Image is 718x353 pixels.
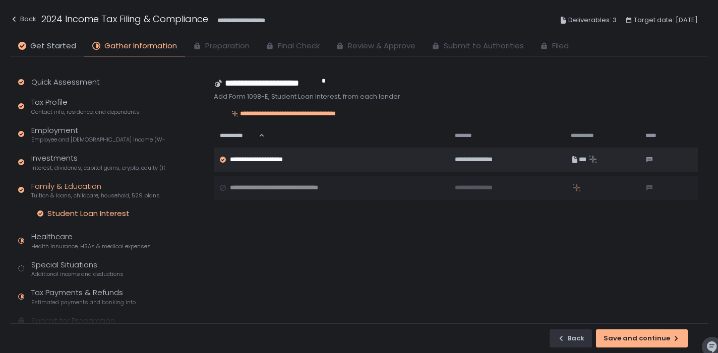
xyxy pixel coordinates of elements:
span: Contact info, residence, and dependents [31,108,140,116]
div: Investments [31,153,165,172]
div: Submit for Preparation [31,315,115,327]
button: Save and continue [596,329,688,347]
span: Deliverables: 3 [568,14,617,26]
div: Save and continue [604,334,680,343]
span: Get Started [30,40,76,52]
div: Back [10,13,36,25]
span: Estimated payments and banking info [31,299,136,306]
span: Gather Information [104,40,177,52]
button: Back [550,329,592,347]
span: Final Check [278,40,320,52]
h1: 2024 Income Tax Filing & Compliance [41,12,208,26]
span: Preparation [205,40,250,52]
div: Tax Payments & Refunds [31,287,136,306]
span: Employee and [DEMOGRAPHIC_DATA] income (W-2s) [31,136,165,144]
div: Add Form 1098-E, Student Loan Interest, from each lender [214,92,698,101]
div: Student Loan Interest [47,208,130,219]
button: Back [10,12,36,29]
span: Filed [552,40,569,52]
div: Healthcare [31,231,151,250]
span: Interest, dividends, capital gains, crypto, equity (1099s, K-1s) [31,164,165,172]
span: Health insurance, HSAs & medical expenses [31,243,151,250]
div: Employment [31,125,165,144]
span: Submit to Authorities [444,40,524,52]
div: Quick Assessment [31,77,100,88]
span: Review & Approve [348,40,415,52]
span: Target date: [DATE] [634,14,698,26]
div: Back [557,334,584,343]
div: Tax Profile [31,97,140,116]
span: Additional income and deductions [31,270,124,278]
div: Special Situations [31,259,124,278]
span: Tuition & loans, childcare, household, 529 plans [31,192,160,199]
div: Family & Education [31,181,160,200]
